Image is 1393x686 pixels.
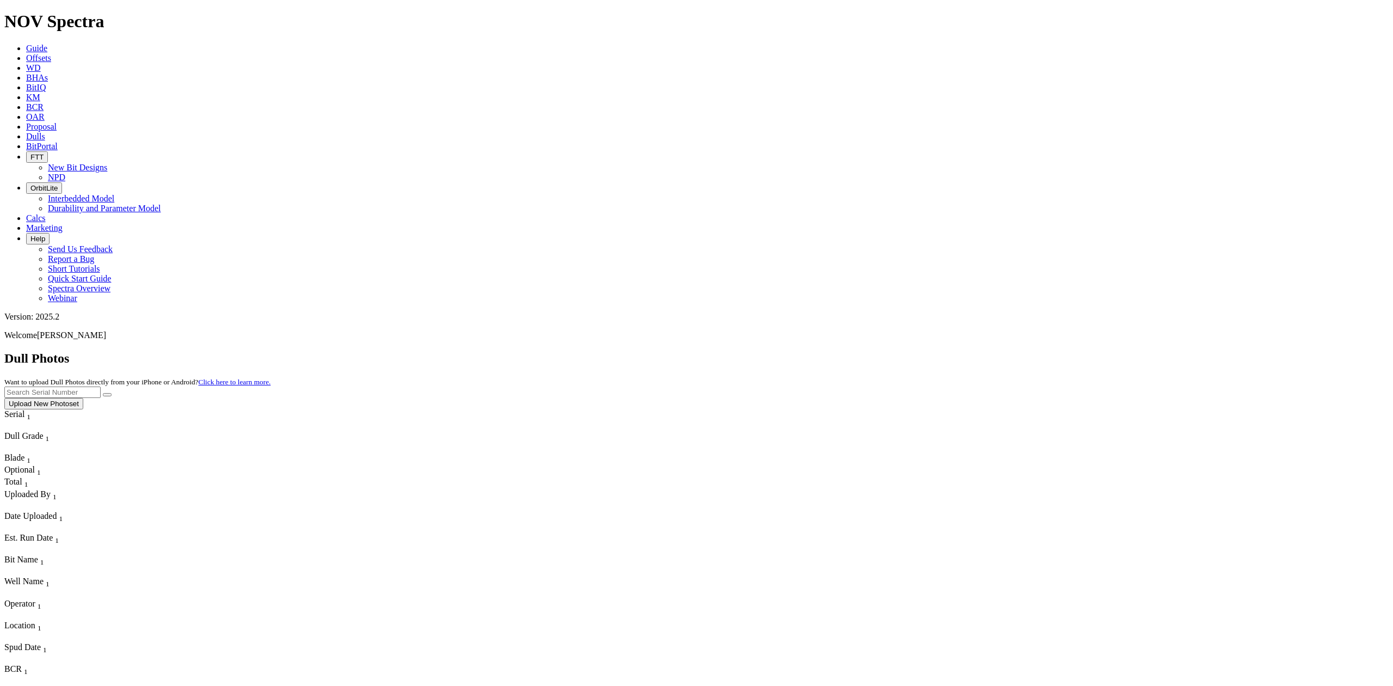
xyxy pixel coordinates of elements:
div: Date Uploaded Sort None [4,511,86,523]
span: Spud Date [4,642,41,652]
div: Sort None [4,555,177,577]
div: Column Menu [4,654,70,664]
sub: 1 [24,667,28,676]
div: Column Menu [4,421,51,431]
div: Spud Date Sort None [4,642,70,654]
input: Search Serial Number [4,387,101,398]
span: Sort None [37,465,41,474]
span: Sort None [53,489,57,499]
span: Sort None [38,599,41,608]
a: Proposal [26,122,57,131]
span: OrbitLite [30,184,58,192]
div: Sort None [4,533,81,555]
span: Sort None [46,577,50,586]
span: Sort None [43,642,47,652]
span: Sort None [38,621,41,630]
a: Click here to learn more. [199,378,271,386]
div: Est. Run Date Sort None [4,533,81,545]
sub: 1 [46,580,50,589]
div: Column Menu [4,611,177,621]
div: Sort None [4,664,48,686]
span: Serial [4,409,24,419]
a: New Bit Designs [48,163,107,172]
div: Blade Sort None [4,453,42,465]
a: Send Us Feedback [48,244,113,254]
sub: 1 [38,624,41,632]
div: BCR Sort None [4,664,48,676]
a: Interbedded Model [48,194,114,203]
span: KM [26,93,40,102]
a: Durability and Parameter Model [48,204,161,213]
div: Column Menu [4,676,48,686]
sub: 1 [37,468,41,476]
a: Offsets [26,53,51,63]
p: Welcome [4,330,1389,340]
div: Well Name Sort None [4,577,177,589]
a: Calcs [26,213,46,223]
div: Sort None [4,409,51,431]
span: Sort None [24,664,28,673]
sub: 1 [38,602,41,610]
a: Webinar [48,293,77,303]
span: Sort None [59,511,63,520]
sub: 1 [24,481,28,489]
a: OAR [26,112,45,121]
sub: 1 [27,456,30,464]
span: BCR [4,664,22,673]
div: Sort None [4,642,70,664]
span: BCR [26,102,44,112]
div: Total Sort None [4,477,42,489]
sub: 1 [27,413,30,421]
span: Blade [4,453,24,462]
a: Dulls [26,132,45,141]
span: Optional [4,465,35,474]
span: Sort None [40,555,44,564]
div: Serial Sort None [4,409,51,421]
div: Sort None [4,621,177,642]
div: Sort None [4,465,42,477]
sub: 1 [55,536,59,544]
span: WD [26,63,41,72]
span: Well Name [4,577,44,586]
small: Want to upload Dull Photos directly from your iPhone or Android? [4,378,270,386]
div: Sort None [4,431,81,453]
span: Date Uploaded [4,511,57,520]
span: Sort None [46,431,50,440]
div: Sort None [4,453,42,465]
div: Uploaded By Sort None [4,489,177,501]
span: BitIQ [26,83,46,92]
a: Marketing [26,223,63,232]
div: Optional Sort None [4,465,42,477]
div: Sort None [4,599,177,621]
a: BitPortal [26,142,58,151]
div: Sort None [4,577,177,598]
button: Upload New Photoset [4,398,83,409]
span: Bit Name [4,555,38,564]
span: Uploaded By [4,489,51,499]
span: [PERSON_NAME] [37,330,106,340]
a: Report a Bug [48,254,94,264]
span: FTT [30,153,44,161]
a: NPD [48,173,65,182]
div: Bit Name Sort None [4,555,177,567]
div: Sort None [4,511,86,533]
div: Operator Sort None [4,599,177,611]
div: Column Menu [4,523,86,533]
sub: 1 [46,434,50,443]
a: BHAs [26,73,48,82]
a: Guide [26,44,47,53]
span: Dull Grade [4,431,44,440]
span: Sort None [55,533,59,542]
span: Location [4,621,35,630]
span: Sort None [27,453,30,462]
div: Sort None [4,477,42,489]
div: Dull Grade Sort None [4,431,81,443]
a: Spectra Overview [48,284,110,293]
span: Sort None [24,477,28,486]
span: Operator [4,599,35,608]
